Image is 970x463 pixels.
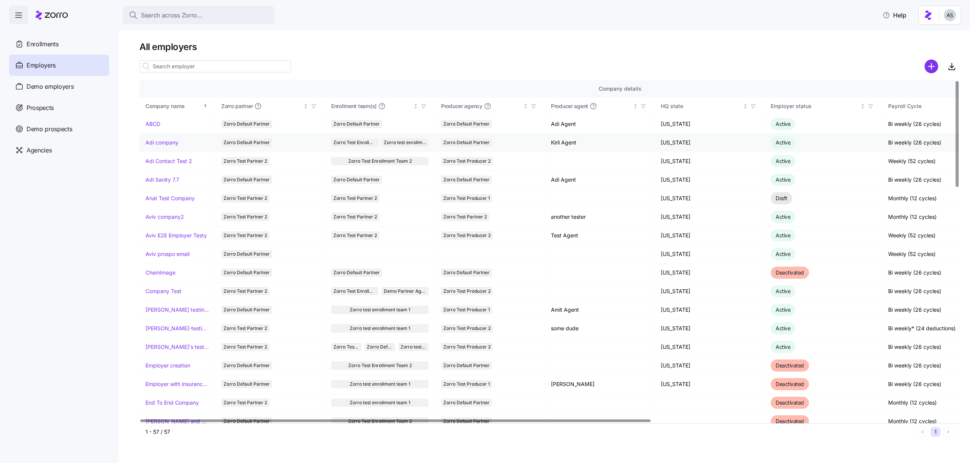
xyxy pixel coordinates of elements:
[203,104,208,109] div: Sorted ascending
[743,104,748,109] div: Not sorted
[401,343,426,351] span: Zorro test enrollment team 1
[333,120,380,128] span: Zorro Default Partner
[224,287,267,295] span: Zorro Test Partner 2
[27,39,58,49] span: Enrollments
[333,231,377,240] span: Zorro Test Partner 2
[776,418,804,424] span: Deactivated
[224,231,267,240] span: Zorro Test Partner 2
[882,11,906,20] span: Help
[925,60,938,73] svg: add icon
[443,417,490,425] span: Zorro Default Partner
[655,356,765,375] td: [US_STATE]
[545,319,655,338] td: some dude
[776,251,790,257] span: Active
[860,104,865,109] div: Not sorted
[918,427,928,437] button: Previous page
[443,120,490,128] span: Zorro Default Partner
[551,102,588,110] span: Producer agent
[443,176,490,184] span: Zorro Default Partner
[224,120,270,128] span: Zorro Default Partner
[776,232,790,239] span: Active
[145,399,199,406] a: End To End Company
[776,121,790,127] span: Active
[776,139,790,146] span: Active
[655,152,765,171] td: [US_STATE]
[655,282,765,301] td: [US_STATE]
[776,344,790,350] span: Active
[545,133,655,152] td: Kiril Agent
[224,194,267,202] span: Zorro Test Partner 2
[443,306,490,314] span: Zorro Test Producer 1
[224,138,270,147] span: Zorro Default Partner
[139,60,291,72] input: Search employer
[9,55,109,76] a: Employers
[224,268,270,277] span: Zorro Default Partner
[655,226,765,245] td: [US_STATE]
[771,102,859,110] div: Employer status
[655,319,765,338] td: [US_STATE]
[145,417,209,425] a: [PERSON_NAME] and ChemImage
[655,264,765,282] td: [US_STATE]
[333,268,380,277] span: Zorro Default Partner
[9,118,109,140] a: Demo prospects
[331,102,377,110] span: Enrollment team(s)
[776,195,787,201] span: Draft
[145,250,189,258] a: Aviv prospo email
[348,417,412,425] span: Zorro Test Enrollment Team 2
[443,380,490,388] span: Zorro Test Producer 1
[776,288,790,294] span: Active
[27,146,52,155] span: Agencies
[655,338,765,356] td: [US_STATE]
[224,213,267,221] span: Zorro Test Partner 2
[661,102,741,110] div: HQ state
[333,287,376,295] span: Zorro Test Enrollment Team 2
[145,232,207,239] a: Aviv E2E Employer Testy
[145,325,209,332] a: [PERSON_NAME]-testing-payroll
[348,361,412,370] span: Zorro Test Enrollment Team 2
[888,102,968,110] div: Payroll Cycle
[655,375,765,394] td: [US_STATE]
[545,208,655,226] td: another tester
[944,9,956,21] img: c4d3a52e2a848ea5f7eb308790fba1e4
[545,375,655,394] td: [PERSON_NAME]
[931,427,940,437] button: 1
[141,11,202,20] span: Search across Zorro...
[224,343,267,351] span: Zorro Test Partner 2
[443,324,491,333] span: Zorro Test Producer 2
[776,362,804,369] span: Deactivated
[145,380,209,388] a: Employer with insurance problems
[443,194,490,202] span: Zorro Test Producer 1
[145,195,195,202] a: Anat Test Company
[145,269,175,276] a: ChemImage
[224,417,270,425] span: Zorro Default Partner
[145,287,181,295] a: Company Test
[333,138,376,147] span: Zorro Test Enrollment Team 2
[350,306,410,314] span: Zorro test enrollment team 1
[441,102,482,110] span: Producer agency
[27,124,72,134] span: Demo prospects
[221,102,253,110] span: Zorro partner
[350,399,410,407] span: Zorro test enrollment team 1
[303,104,308,109] div: Not sorted
[765,97,882,115] th: Employer statusNot sorted
[367,343,393,351] span: Zorro Default Partner
[27,82,74,91] span: Demo employers
[443,157,491,165] span: Zorro Test Producer 2
[443,287,491,295] span: Zorro Test Producer 2
[139,97,215,115] th: Company nameSorted ascending
[443,231,491,240] span: Zorro Test Producer 2
[435,97,545,115] th: Producer agencyNot sorted
[333,194,377,202] span: Zorro Test Partner 2
[145,213,184,221] a: Aviv company2
[776,325,790,331] span: Active
[215,97,325,115] th: Zorro partnerNot sorted
[655,245,765,264] td: [US_STATE]
[9,76,109,97] a: Demo employers
[443,343,491,351] span: Zorro Test Producer 2
[655,208,765,226] td: [US_STATE]
[776,158,790,164] span: Active
[325,97,435,115] th: Enrollment team(s)Not sorted
[545,301,655,319] td: Amit Agent
[224,250,270,258] span: Zorro Default Partner
[333,343,359,351] span: Zorro Test Enrollment Team 2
